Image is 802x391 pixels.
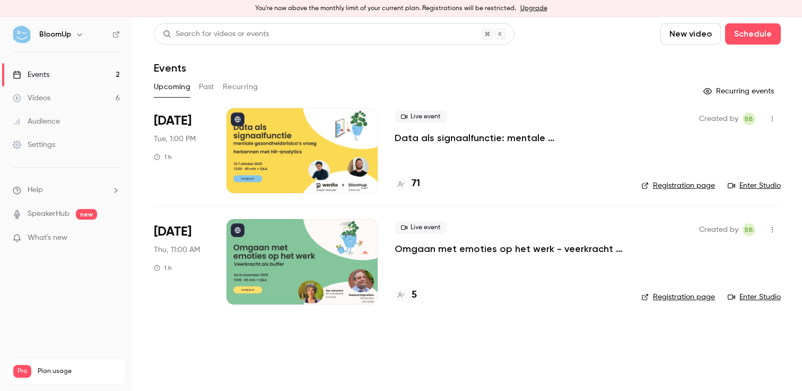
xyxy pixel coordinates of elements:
span: Live event [395,110,447,123]
div: Settings [13,140,55,150]
span: Benjamin Bergers [743,223,755,236]
h4: 71 [412,177,420,191]
span: [DATE] [154,223,191,240]
div: 1 h [154,153,172,161]
img: BloomUp [13,26,30,43]
div: Search for videos or events [163,29,269,40]
span: Created by [699,112,738,125]
li: help-dropdown-opener [13,185,120,196]
span: [DATE] [154,112,191,129]
span: BB [745,112,753,125]
span: Live event [395,221,447,234]
button: Past [199,79,214,95]
iframe: Noticeable Trigger [107,233,120,243]
span: Pro [13,365,31,378]
span: Tue, 1:00 PM [154,134,196,144]
h6: BloomUp [39,29,71,40]
div: 1 h [154,264,172,272]
div: Videos [13,93,50,103]
span: Benjamin Bergers [743,112,755,125]
span: Plan usage [38,367,119,376]
h1: Events [154,62,186,74]
span: What's new [28,232,67,244]
a: Registration page [641,292,715,302]
a: Registration page [641,180,715,191]
a: SpeakerHub [28,208,69,220]
a: 71 [395,177,420,191]
span: Thu, 11:00 AM [154,245,200,255]
div: Oct 7 Tue, 1:00 PM (Europe/Brussels) [154,108,210,193]
a: Enter Studio [728,292,781,302]
a: 5 [395,288,417,302]
button: Recurring [223,79,258,95]
a: Omgaan met emoties op het werk - veerkracht als buffer [395,242,624,255]
button: Recurring events [699,83,781,100]
div: Nov 6 Thu, 11:00 AM (Europe/Brussels) [154,219,210,304]
div: Audience [13,116,60,127]
span: Created by [699,223,738,236]
div: Events [13,69,49,80]
a: Data als signaalfunctie: mentale gezondheidsrisico’s vroeg herkennen met HR-analytics [395,132,624,144]
span: new [76,209,97,220]
span: Help [28,185,43,196]
button: Schedule [725,23,781,45]
button: New video [660,23,721,45]
a: Upgrade [520,4,547,13]
h4: 5 [412,288,417,302]
a: Enter Studio [728,180,781,191]
button: Upcoming [154,79,190,95]
span: BB [745,223,753,236]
